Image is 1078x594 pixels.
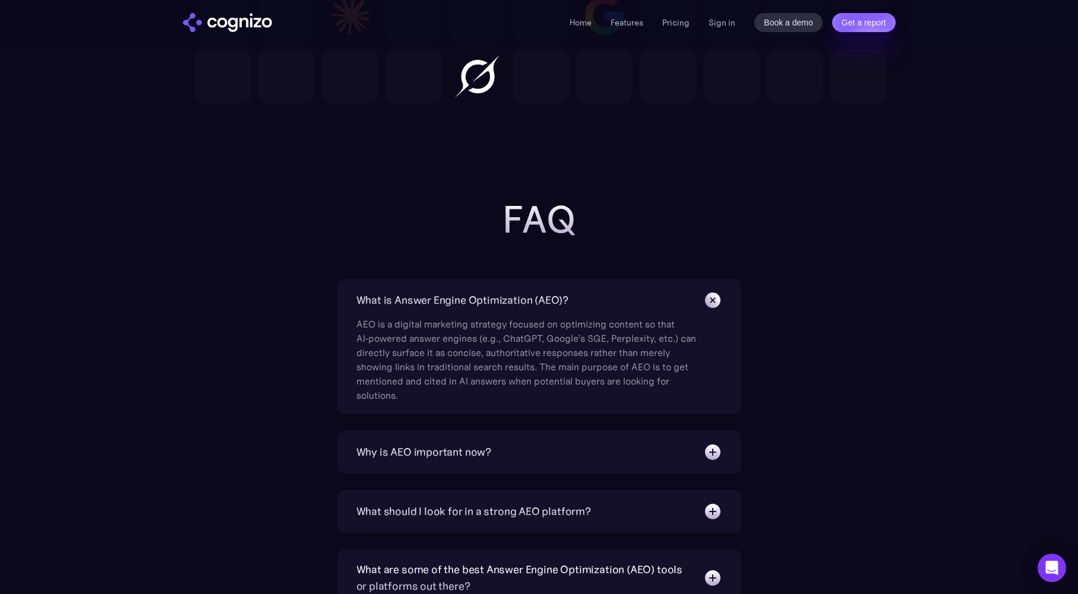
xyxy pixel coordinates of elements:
a: Book a demo [754,13,823,32]
div: What should I look for in a strong AEO platform? [356,503,591,520]
a: Features [611,17,643,28]
a: Home [570,17,592,28]
div: Open Intercom Messenger [1038,554,1066,582]
a: home [183,13,272,32]
div: AEO is a digital marketing strategy focused on optimizing content so that AI‑powered answer engin... [356,310,701,402]
a: Pricing [662,17,690,28]
a: Get a report [832,13,896,32]
div: What is Answer Engine Optimization (AEO)? [356,292,569,309]
h2: FAQ [302,198,777,241]
a: Sign in [709,15,735,30]
div: Why is AEO important now? [356,444,492,460]
img: cognizo logo [183,13,272,32]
